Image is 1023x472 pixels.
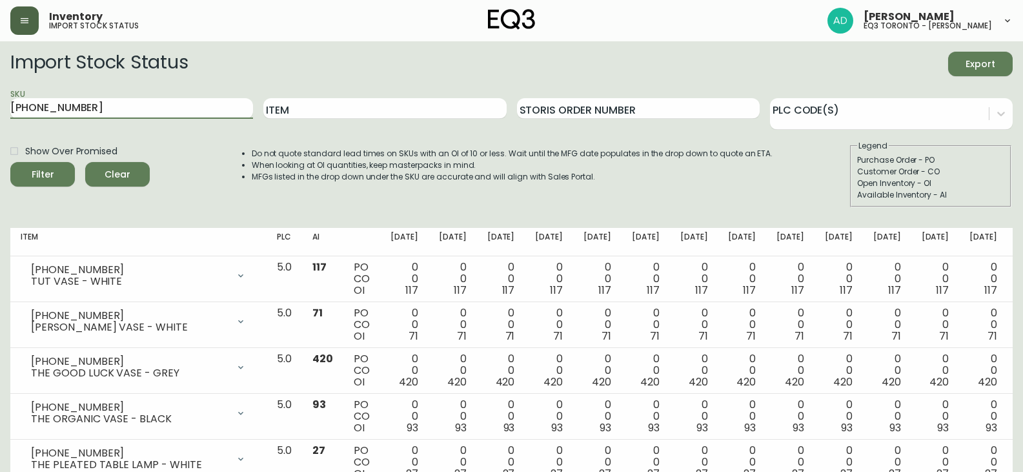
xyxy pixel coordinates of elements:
div: 0 0 [680,262,708,296]
span: 93 [986,420,997,435]
span: 93 [889,420,901,435]
div: 0 0 [390,262,418,296]
span: Show Over Promised [25,145,117,158]
div: Filter [32,167,54,183]
span: 93 [841,420,853,435]
div: PO CO [354,399,370,434]
div: 0 0 [969,399,997,434]
span: 71 [746,329,756,344]
span: 71 [939,329,949,344]
span: 93 [793,420,804,435]
div: 0 0 [632,307,660,342]
div: 0 0 [969,353,997,388]
img: 5042b7eed22bbf7d2bc86013784b9872 [827,8,853,34]
div: 0 0 [583,399,611,434]
span: 117 [647,283,660,298]
div: 0 0 [535,353,563,388]
span: 420 [833,375,853,389]
span: Export [958,56,1002,72]
span: 420 [978,375,997,389]
div: 0 0 [583,262,611,296]
div: 0 0 [728,353,756,388]
h5: eq3 toronto - [PERSON_NAME] [864,22,992,30]
div: 0 0 [535,307,563,342]
div: 0 0 [535,399,563,434]
legend: Legend [857,140,889,152]
span: 93 [744,420,756,435]
span: 420 [543,375,563,389]
span: OI [354,329,365,344]
div: [PHONE_NUMBER] [31,402,228,413]
span: 117 [312,260,327,274]
div: 0 0 [583,353,611,388]
span: 93 [407,420,418,435]
span: 420 [929,375,949,389]
span: Inventory [49,12,103,22]
div: [PHONE_NUMBER][PERSON_NAME] VASE - WHITE [21,307,256,336]
div: 0 0 [825,353,853,388]
span: 420 [640,375,660,389]
div: THE PLEATED TABLE LAMP - WHITE [31,459,228,471]
div: TUT VASE - WHITE [31,276,228,287]
div: 0 0 [439,353,467,388]
div: 0 0 [680,399,708,434]
span: 117 [405,283,418,298]
span: 71 [602,329,611,344]
span: 420 [689,375,708,389]
div: 0 0 [922,307,949,342]
span: 93 [937,420,949,435]
span: 71 [843,329,853,344]
span: 420 [592,375,611,389]
th: [DATE] [863,228,911,256]
span: 71 [891,329,901,344]
li: Do not quote standard lead times on SKUs with an OI of 10 or less. Wait until the MFG date popula... [252,148,773,159]
span: 420 [496,375,515,389]
th: [DATE] [380,228,429,256]
span: Clear [96,167,139,183]
span: 117 [598,283,611,298]
div: 0 0 [390,399,418,434]
th: [DATE] [525,228,573,256]
div: 0 0 [680,307,708,342]
div: 0 0 [632,353,660,388]
td: 5.0 [267,394,302,440]
div: 0 0 [728,399,756,434]
th: AI [302,228,343,256]
div: [PHONE_NUMBER] [31,310,228,322]
div: 0 0 [487,399,515,434]
div: PO CO [354,353,370,388]
span: [PERSON_NAME] [864,12,955,22]
div: 0 0 [728,307,756,342]
span: 71 [457,329,467,344]
th: [DATE] [429,228,477,256]
div: Purchase Order - PO [857,154,1004,166]
div: 0 0 [535,262,563,296]
div: 0 0 [969,262,997,296]
div: 0 0 [873,307,901,342]
td: 5.0 [267,348,302,394]
div: 0 0 [487,353,515,388]
div: 0 0 [487,307,515,342]
span: 71 [553,329,563,344]
span: OI [354,375,365,389]
span: 420 [447,375,467,389]
div: 0 0 [439,262,467,296]
div: [PHONE_NUMBER]THE ORGANIC VASE - BLACK [21,399,256,427]
div: 0 0 [873,399,901,434]
div: 0 0 [776,307,804,342]
span: 93 [696,420,708,435]
th: [DATE] [911,228,960,256]
span: 117 [888,283,901,298]
div: 0 0 [776,399,804,434]
span: 71 [650,329,660,344]
span: 117 [695,283,708,298]
div: Available Inventory - AI [857,189,1004,201]
div: 0 0 [680,353,708,388]
span: 117 [550,283,563,298]
th: [DATE] [815,228,863,256]
th: PLC [267,228,302,256]
span: 420 [785,375,804,389]
span: 117 [936,283,949,298]
span: 93 [455,420,467,435]
span: 93 [648,420,660,435]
